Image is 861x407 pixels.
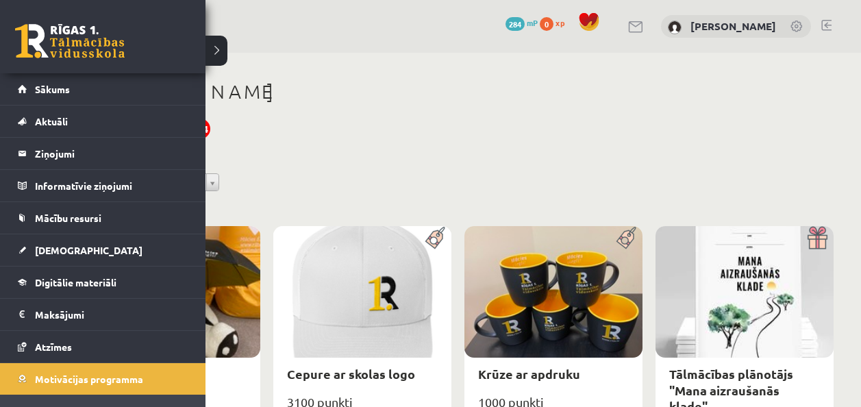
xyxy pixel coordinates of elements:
[18,106,188,137] a: Aktuāli
[527,17,538,28] span: mP
[15,24,125,58] a: Rīgas 1. Tālmācības vidusskola
[35,83,70,95] span: Sākums
[35,341,72,353] span: Atzīmes
[421,226,451,249] img: Populāra prece
[35,138,188,169] legend: Ziņojumi
[478,366,580,382] a: Krūze ar apdruku
[18,234,188,266] a: [DEMOGRAPHIC_DATA]
[18,299,188,330] a: Maksājumi
[35,212,101,224] span: Mācību resursi
[668,21,682,34] img: Martins Andersons
[556,17,564,28] span: xp
[18,331,188,362] a: Atzīmes
[287,366,415,382] a: Cepure ar skolas logo
[18,363,188,395] a: Motivācijas programma
[540,17,571,28] a: 0 xp
[612,226,642,249] img: Populāra prece
[506,17,525,31] span: 284
[18,73,188,105] a: Sākums
[35,373,143,385] span: Motivācijas programma
[18,267,188,298] a: Digitālie materiāli
[35,299,188,330] legend: Maksājumi
[18,202,188,234] a: Mācību resursi
[35,276,116,288] span: Digitālie materiāli
[18,138,188,169] a: Ziņojumi
[506,17,538,28] a: 284 mP
[35,170,188,201] legend: Informatīvie ziņojumi
[82,80,834,103] h1: [PERSON_NAME]
[18,170,188,201] a: Informatīvie ziņojumi
[35,244,142,256] span: [DEMOGRAPHIC_DATA]
[690,19,776,33] a: [PERSON_NAME]
[803,226,834,249] img: Dāvana ar pārsteigumu
[35,115,68,127] span: Aktuāli
[540,17,553,31] span: 0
